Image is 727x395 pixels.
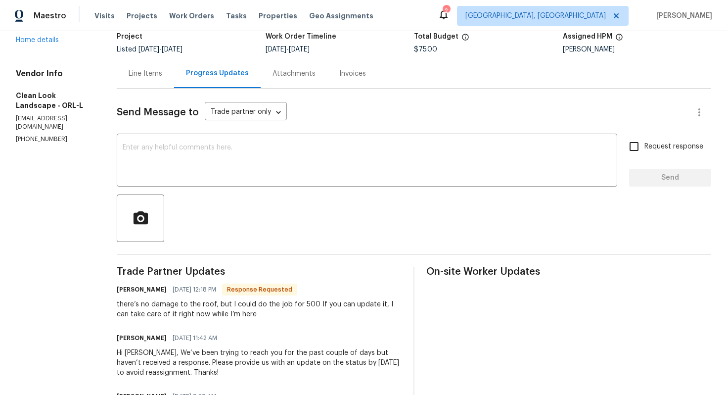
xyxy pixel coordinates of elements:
[117,46,182,53] span: Listed
[16,114,93,131] p: [EMAIL_ADDRESS][DOMAIN_NAME]
[443,6,450,16] div: 2
[117,267,402,277] span: Trade Partner Updates
[563,46,712,53] div: [PERSON_NAME]
[259,11,297,21] span: Properties
[266,46,310,53] span: -
[117,107,199,117] span: Send Message to
[169,11,214,21] span: Work Orders
[426,267,711,277] span: On-site Worker Updates
[162,46,182,53] span: [DATE]
[117,333,167,343] h6: [PERSON_NAME]
[563,33,612,40] h5: Assigned HPM
[117,285,167,295] h6: [PERSON_NAME]
[173,333,217,343] span: [DATE] 11:42 AM
[186,68,249,78] div: Progress Updates
[138,46,159,53] span: [DATE]
[414,46,437,53] span: $75.00
[117,33,142,40] h5: Project
[16,91,93,110] h5: Clean Look Landscape - ORL-L
[652,11,712,21] span: [PERSON_NAME]
[138,46,182,53] span: -
[94,11,115,21] span: Visits
[339,69,366,79] div: Invoices
[117,299,402,319] div: there’s no damage to the roof, but I could do the job for 500 If you can update it, I can take ca...
[223,285,296,295] span: Response Requested
[16,135,93,144] p: [PHONE_NUMBER]
[127,11,157,21] span: Projects
[615,33,623,46] span: The hpm assigned to this work order.
[273,69,316,79] div: Attachments
[173,285,216,295] span: [DATE] 12:18 PM
[16,37,59,44] a: Home details
[461,33,469,46] span: The total cost of line items that have been proposed by Opendoor. This sum includes line items th...
[205,104,287,121] div: Trade partner only
[309,11,373,21] span: Geo Assignments
[266,33,336,40] h5: Work Order Timeline
[465,11,606,21] span: [GEOGRAPHIC_DATA], [GEOGRAPHIC_DATA]
[226,12,247,19] span: Tasks
[129,69,162,79] div: Line Items
[34,11,66,21] span: Maestro
[117,348,402,378] div: Hi [PERSON_NAME], We’ve been trying to reach you for the past couple of days but haven’t received...
[414,33,458,40] h5: Total Budget
[16,69,93,79] h4: Vendor Info
[266,46,286,53] span: [DATE]
[289,46,310,53] span: [DATE]
[644,142,703,152] span: Request response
